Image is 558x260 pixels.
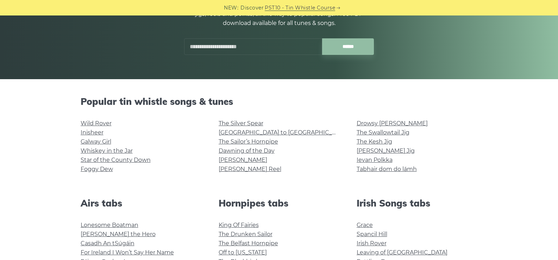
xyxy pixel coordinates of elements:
[357,222,373,228] a: Grace
[219,166,281,172] a: [PERSON_NAME] Reel
[357,249,447,256] a: Leaving of [GEOGRAPHIC_DATA]
[219,198,340,209] h2: Hornpipes tabs
[240,4,264,12] span: Discover
[81,157,151,163] a: Star of the County Down
[219,147,275,154] a: Dawning of the Day
[81,166,113,172] a: Foggy Dew
[357,157,393,163] a: Ievan Polkka
[219,222,259,228] a: King Of Fairies
[81,120,112,127] a: Wild Rover
[81,222,138,228] a: Lonesome Boatman
[357,240,387,247] a: Irish Rover
[219,157,267,163] a: [PERSON_NAME]
[81,96,478,107] h2: Popular tin whistle songs & tunes
[224,4,238,12] span: NEW:
[265,4,335,12] a: PST10 - Tin Whistle Course
[81,231,156,237] a: [PERSON_NAME] the Hero
[219,231,272,237] a: The Drunken Sailor
[357,231,387,237] a: Spancil Hill
[357,198,478,209] h2: Irish Songs tabs
[81,240,134,247] a: Casadh An tSúgáin
[81,249,174,256] a: For Ireland I Won’t Say Her Name
[357,166,417,172] a: Tabhair dom do lámh
[219,249,267,256] a: Off to [US_STATE]
[81,138,111,145] a: Galway Girl
[219,240,278,247] a: The Belfast Hornpipe
[219,120,263,127] a: The Silver Spear
[81,129,104,136] a: Inisheer
[81,147,133,154] a: Whiskey in the Jar
[357,138,392,145] a: The Kesh Jig
[81,198,202,209] h2: Airs tabs
[357,129,409,136] a: The Swallowtail Jig
[219,129,349,136] a: [GEOGRAPHIC_DATA] to [GEOGRAPHIC_DATA]
[357,147,415,154] a: [PERSON_NAME] Jig
[219,138,278,145] a: The Sailor’s Hornpipe
[357,120,428,127] a: Drowsy [PERSON_NAME]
